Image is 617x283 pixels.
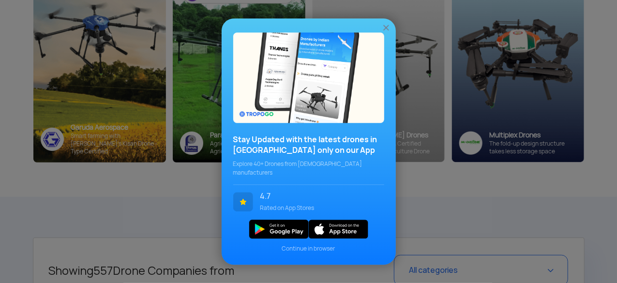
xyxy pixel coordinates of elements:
[233,32,384,123] img: bg_popupecosystem.png
[381,23,391,32] img: ic_close.png
[233,134,384,156] h3: Stay Updated with the latest drones in [GEOGRAPHIC_DATA] only on our App
[260,204,377,212] span: Rated on App Stores
[233,160,384,177] span: Explore 40+ Drones from [DEMOGRAPHIC_DATA] manufacturers
[249,220,309,238] img: img_playstore.png
[233,192,253,211] img: ic_star.svg
[309,220,368,238] img: ios_new.svg
[260,192,377,201] span: 4.7
[233,244,384,253] span: Continue in browser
